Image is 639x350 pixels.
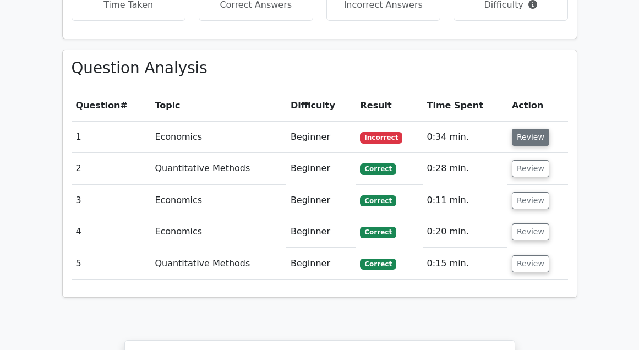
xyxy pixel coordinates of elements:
button: Review [512,160,549,177]
td: Beginner [286,185,356,216]
button: Review [512,129,549,146]
button: Review [512,223,549,240]
th: Result [356,90,422,122]
td: 1 [72,122,151,153]
td: 0:34 min. [423,122,507,153]
h3: Question Analysis [72,59,568,77]
td: Beginner [286,153,356,184]
span: Correct [360,163,396,174]
td: 0:28 min. [423,153,507,184]
span: Correct [360,195,396,206]
button: Review [512,192,549,209]
td: Economics [150,122,286,153]
span: Correct [360,227,396,238]
td: Economics [150,216,286,248]
span: Question [76,100,121,111]
td: 3 [72,185,151,216]
td: Beginner [286,122,356,153]
td: Beginner [286,248,356,280]
td: 0:15 min. [423,248,507,280]
td: Beginner [286,216,356,248]
th: Difficulty [286,90,356,122]
td: 4 [72,216,151,248]
button: Review [512,255,549,272]
td: Economics [150,185,286,216]
span: Incorrect [360,132,402,143]
th: Topic [150,90,286,122]
td: 5 [72,248,151,280]
td: 0:11 min. [423,185,507,216]
td: 0:20 min. [423,216,507,248]
td: 2 [72,153,151,184]
span: Correct [360,259,396,270]
th: Time Spent [423,90,507,122]
th: Action [507,90,568,122]
th: # [72,90,151,122]
td: Quantitative Methods [150,248,286,280]
td: Quantitative Methods [150,153,286,184]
